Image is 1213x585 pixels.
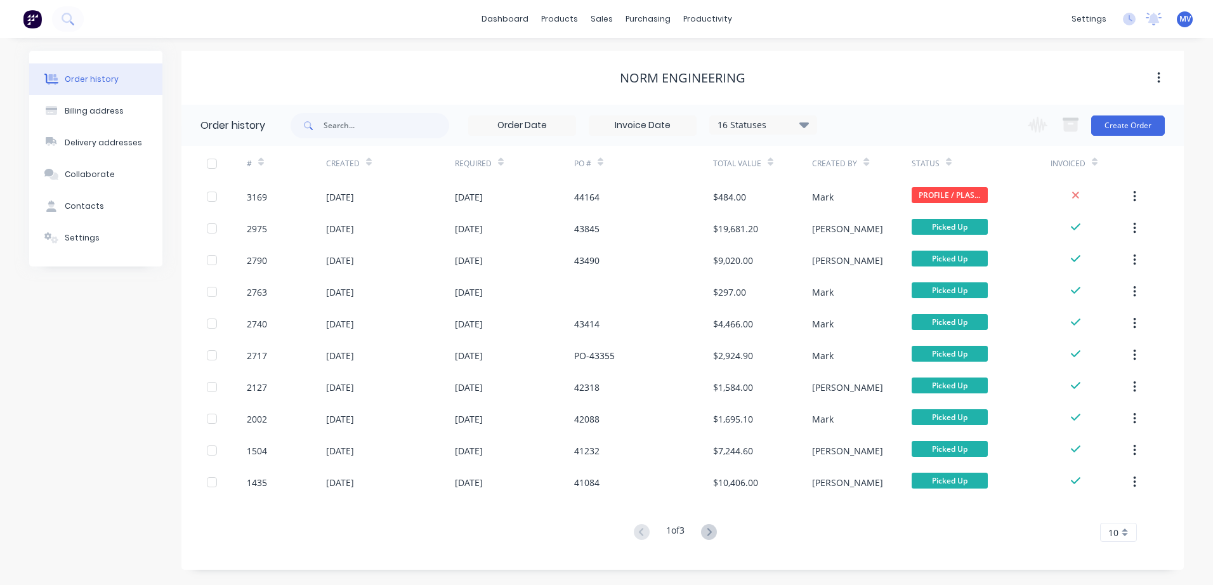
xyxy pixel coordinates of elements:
div: $2,924.90 [713,349,753,362]
span: Picked Up [912,314,988,330]
div: $7,244.60 [713,444,753,457]
div: Created [326,158,360,169]
button: Delivery addresses [29,127,162,159]
div: 1504 [247,444,267,457]
div: Total Value [713,146,812,181]
span: PROFILE / PLAS... [912,187,988,203]
div: Created By [812,158,857,169]
button: Contacts [29,190,162,222]
div: products [535,10,584,29]
div: $9,020.00 [713,254,753,267]
div: [DATE] [455,444,483,457]
div: [DATE] [326,286,354,299]
input: Search... [324,113,449,138]
span: MV [1179,13,1191,25]
div: 2127 [247,381,267,394]
input: Invoice Date [589,116,696,135]
div: Required [455,146,574,181]
div: PO # [574,158,591,169]
div: 43845 [574,222,600,235]
div: productivity [677,10,738,29]
div: Billing address [65,105,124,117]
div: settings [1065,10,1113,29]
button: Order history [29,63,162,95]
div: Status [912,158,940,169]
div: 3169 [247,190,267,204]
div: [DATE] [455,190,483,204]
span: Picked Up [912,282,988,298]
div: 2790 [247,254,267,267]
div: [DATE] [455,381,483,394]
div: [DATE] [326,444,354,457]
div: 2975 [247,222,267,235]
input: Order Date [469,116,575,135]
div: 1 of 3 [666,523,685,542]
div: Mark [812,349,834,362]
div: [PERSON_NAME] [812,444,883,457]
div: [DATE] [326,412,354,426]
div: sales [584,10,619,29]
div: Delivery addresses [65,137,142,148]
div: 2740 [247,317,267,331]
span: Picked Up [912,219,988,235]
div: 42318 [574,381,600,394]
img: Factory [23,10,42,29]
div: Status [912,146,1051,181]
div: Mark [812,317,834,331]
div: [PERSON_NAME] [812,254,883,267]
div: $1,695.10 [713,412,753,426]
div: Norm Engineering [620,70,745,86]
div: [DATE] [455,254,483,267]
div: Mark [812,190,834,204]
div: Mark [812,412,834,426]
div: $484.00 [713,190,746,204]
div: Required [455,158,492,169]
div: $1,584.00 [713,381,753,394]
div: [DATE] [455,222,483,235]
div: [DATE] [326,349,354,362]
div: 41084 [574,476,600,489]
div: $19,681.20 [713,222,758,235]
div: 2717 [247,349,267,362]
div: [DATE] [326,190,354,204]
a: dashboard [475,10,535,29]
div: 44164 [574,190,600,204]
span: Picked Up [912,378,988,393]
div: Total Value [713,158,761,169]
div: 2002 [247,412,267,426]
div: 43414 [574,317,600,331]
button: Collaborate [29,159,162,190]
div: 2763 [247,286,267,299]
div: 42088 [574,412,600,426]
div: Order history [200,118,265,133]
span: Picked Up [912,473,988,489]
span: 10 [1108,526,1118,539]
div: [DATE] [455,349,483,362]
button: Billing address [29,95,162,127]
div: purchasing [619,10,677,29]
div: $4,466.00 [713,317,753,331]
div: Contacts [65,200,104,212]
div: [DATE] [326,222,354,235]
div: 1435 [247,476,267,489]
div: [PERSON_NAME] [812,476,883,489]
div: 16 Statuses [710,118,816,132]
div: # [247,158,252,169]
div: [DATE] [326,476,354,489]
div: $10,406.00 [713,476,758,489]
div: Mark [812,286,834,299]
div: [DATE] [326,317,354,331]
div: [DATE] [455,286,483,299]
div: 41232 [574,444,600,457]
div: Settings [65,232,100,244]
div: [DATE] [326,381,354,394]
div: Created By [812,146,911,181]
div: Collaborate [65,169,115,180]
div: PO-43355 [574,349,615,362]
div: [DATE] [455,412,483,426]
div: 43490 [574,254,600,267]
button: Create Order [1091,115,1165,136]
div: $297.00 [713,286,746,299]
div: [DATE] [455,476,483,489]
div: Invoiced [1051,146,1130,181]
